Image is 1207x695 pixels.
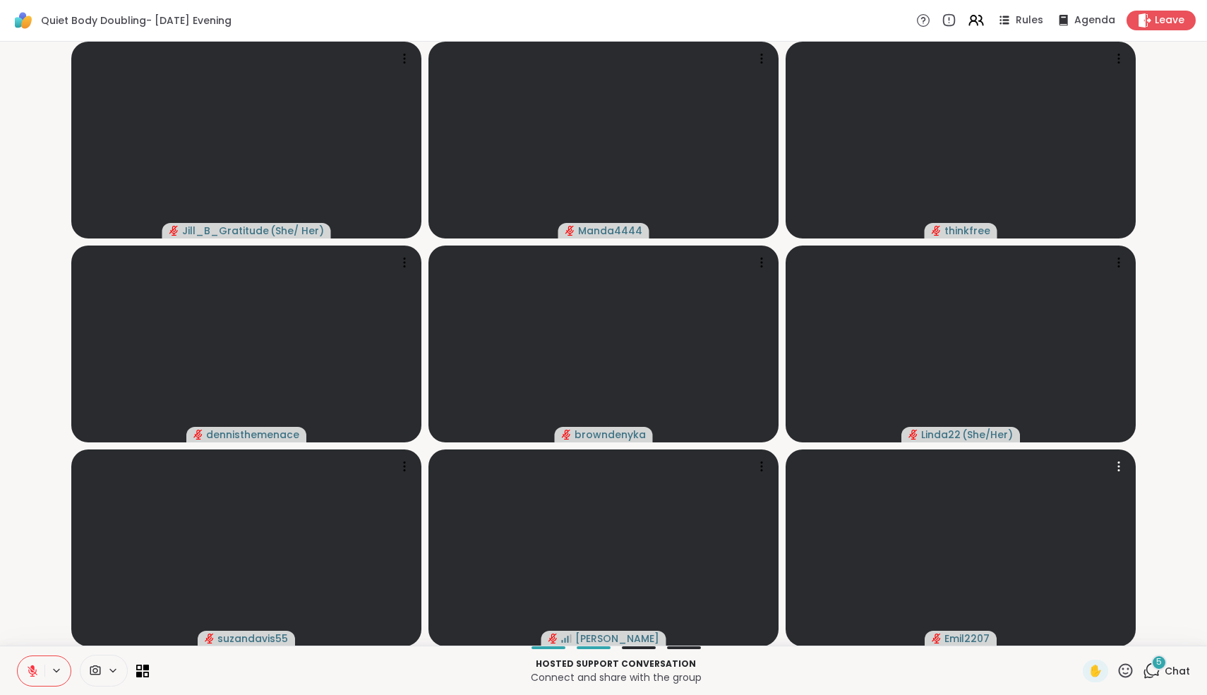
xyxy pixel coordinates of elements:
img: ShareWell Logomark [11,8,35,32]
span: audio-muted [565,226,575,236]
span: suzandavis55 [217,631,288,646]
p: Connect and share with the group [157,670,1074,684]
span: Leave [1155,13,1184,28]
span: Emil2207 [944,631,990,646]
span: Linda22 [921,428,961,442]
span: Manda4444 [578,224,642,238]
span: [PERSON_NAME] [575,631,659,646]
span: ✋ [1088,663,1103,679]
span: audio-muted [169,226,179,236]
span: audio-muted [932,634,942,643]
span: audio-muted [562,430,572,440]
span: audio-muted [205,634,215,643]
span: Quiet Body Doubling- [DATE] Evening [41,13,232,28]
span: audio-muted [193,430,203,440]
span: thinkfree [944,224,990,238]
span: audio-muted [932,226,942,236]
p: Hosted support conversation [157,658,1074,670]
span: browndenyka [575,428,646,442]
span: dennisthemenace [206,428,299,442]
span: ( She/Her ) [962,428,1013,442]
span: audio-muted [548,634,558,643]
span: 5 [1156,656,1162,668]
span: Jill_B_Gratitude [182,224,269,238]
span: ( She/ Her ) [270,224,324,238]
span: Chat [1165,664,1190,678]
span: Agenda [1074,13,1115,28]
span: Rules [1016,13,1043,28]
span: audio-muted [908,430,918,440]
